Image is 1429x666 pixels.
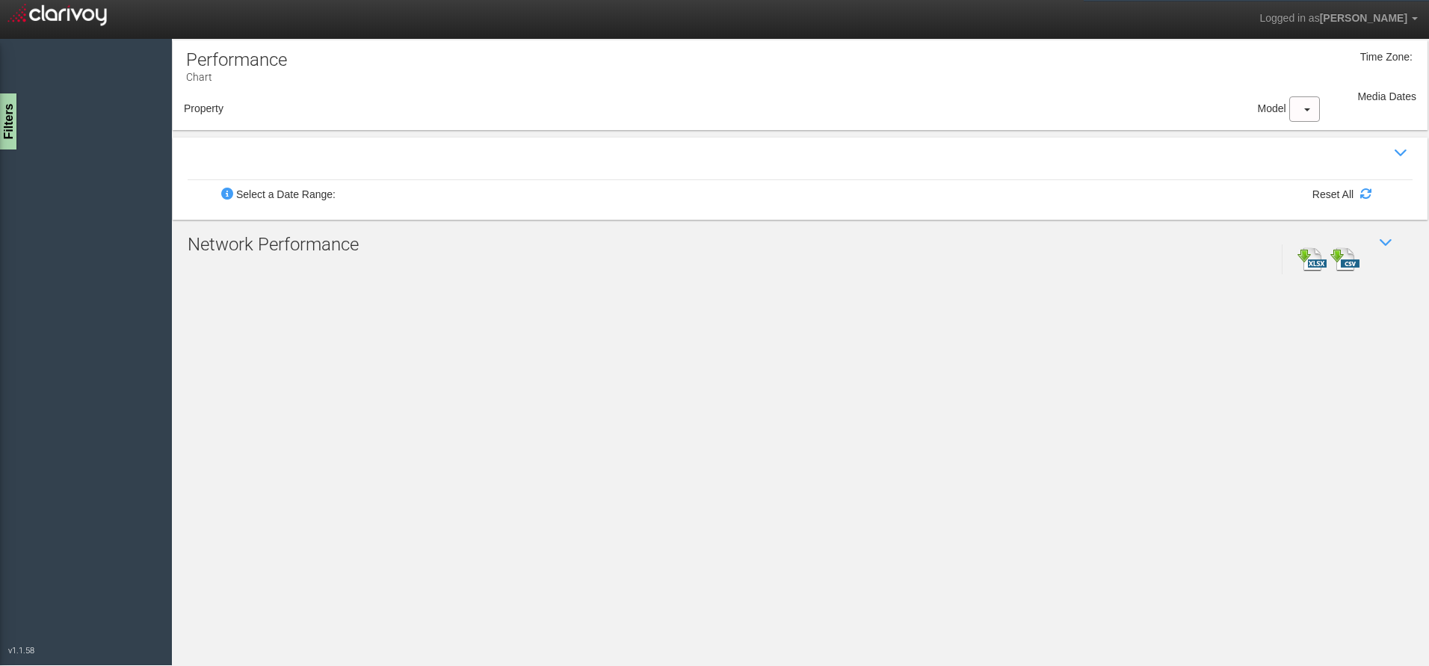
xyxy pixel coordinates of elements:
[1375,232,1398,254] i: Show / Hide Data Table
[1357,188,1375,200] a: Reset All
[1330,244,1360,274] img: csv-icon.png
[1312,188,1354,200] span: Reset All
[1357,90,1386,102] span: Media
[186,49,287,70] span: Performance
[1248,1,1429,37] a: Logged in as[PERSON_NAME]
[1355,50,1413,65] div: Time Zone:
[1390,142,1413,164] i: Show / Hide Performance Chart
[188,234,359,255] span: Network Performance
[1259,12,1319,24] span: Logged in as
[1297,244,1327,274] img: xlsx-icon.png
[1389,90,1416,102] span: Dates
[236,188,336,200] span: Select a Date Range:
[1320,12,1407,24] span: [PERSON_NAME]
